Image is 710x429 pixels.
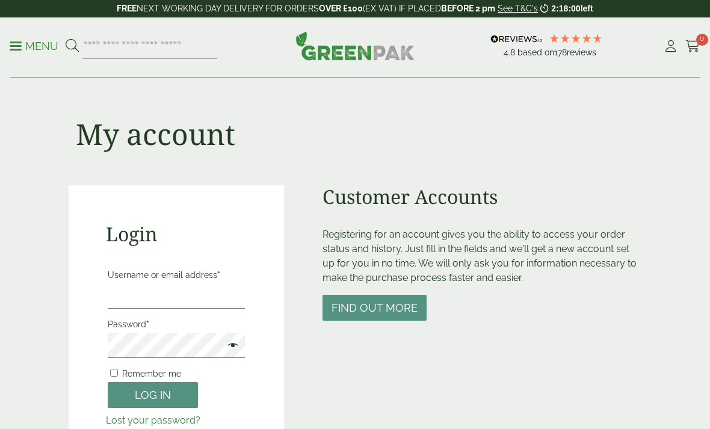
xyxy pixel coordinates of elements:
[517,48,554,57] span: Based on
[76,117,235,152] h1: My account
[490,35,543,43] img: REVIEWS.io
[549,33,603,44] div: 4.78 Stars
[696,34,708,46] span: 0
[122,369,181,378] span: Remember me
[323,295,427,321] button: Find out more
[10,39,58,54] p: Menu
[685,37,700,55] a: 0
[108,267,245,283] label: Username or email address
[551,4,580,13] span: 2:18:00
[323,227,641,285] p: Registering for an account gives you the ability to access your order status and history. Just fi...
[554,48,567,57] span: 178
[581,4,593,13] span: left
[663,40,678,52] i: My Account
[504,48,517,57] span: 4.8
[108,316,245,333] label: Password
[319,4,363,13] strong: OVER £100
[498,4,538,13] a: See T&C's
[10,39,58,51] a: Menu
[323,303,427,314] a: Find out more
[295,31,415,60] img: GreenPak Supplies
[106,223,247,245] h2: Login
[685,40,700,52] i: Cart
[441,4,495,13] strong: BEFORE 2 pm
[567,48,596,57] span: reviews
[106,415,200,426] a: Lost your password?
[108,382,198,408] button: Log in
[323,185,641,208] h2: Customer Accounts
[110,369,118,377] input: Remember me
[117,4,137,13] strong: FREE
